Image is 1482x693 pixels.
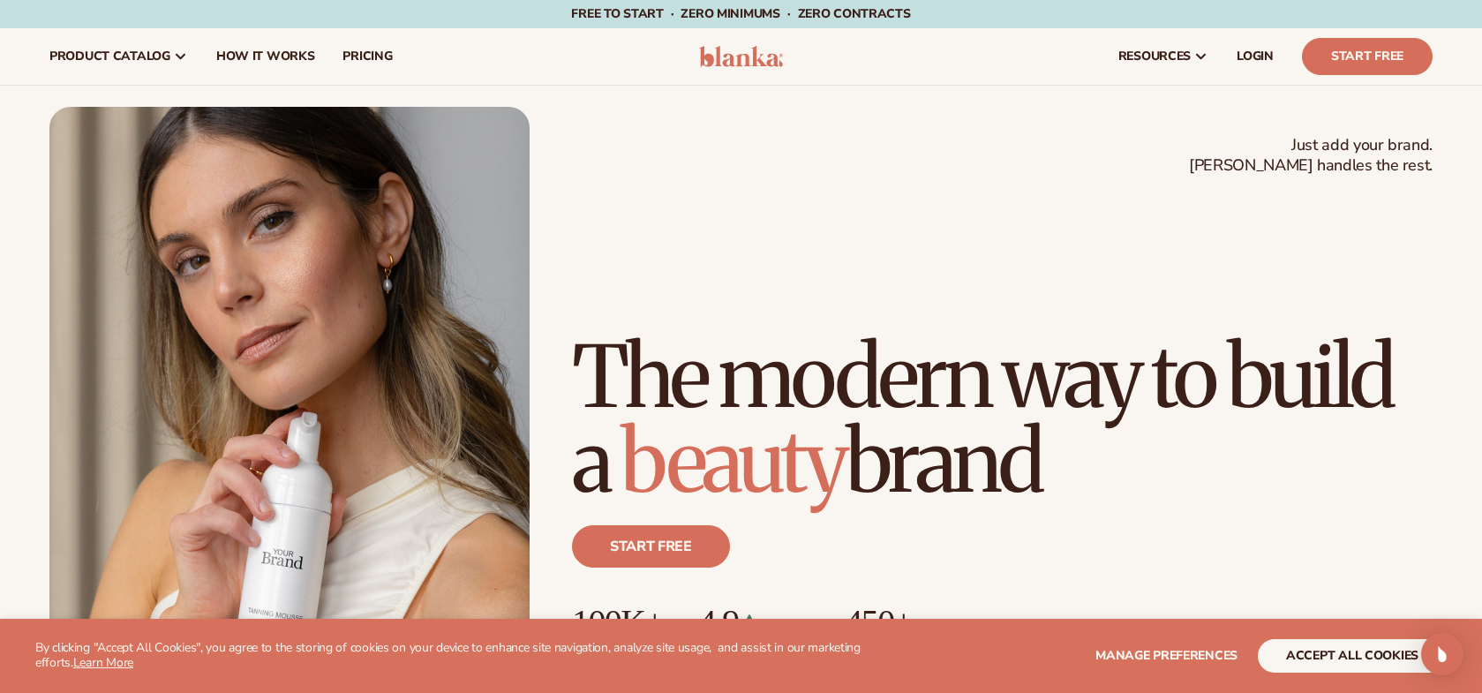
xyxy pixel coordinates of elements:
span: How It Works [216,49,315,64]
a: product catalog [35,28,202,85]
a: resources [1104,28,1222,85]
p: 450+ [845,603,978,642]
span: resources [1118,49,1191,64]
button: accept all cookies [1258,639,1447,673]
a: LOGIN [1222,28,1288,85]
span: Free to start · ZERO minimums · ZERO contracts [571,5,910,22]
p: By clicking "Accept All Cookies", you agree to the storing of cookies on your device to enhance s... [35,641,864,671]
p: 100K+ [572,603,663,642]
h1: The modern way to build a brand [572,335,1433,504]
a: pricing [328,28,406,85]
a: Learn More [73,654,133,671]
button: Manage preferences [1095,639,1238,673]
span: product catalog [49,49,170,64]
span: LOGIN [1237,49,1274,64]
span: Manage preferences [1095,647,1238,664]
span: Just add your brand. [PERSON_NAME] handles the rest. [1189,135,1433,177]
span: pricing [342,49,392,64]
a: Start Free [1302,38,1433,75]
div: Open Intercom Messenger [1421,633,1463,675]
img: logo [699,46,783,67]
p: 4.9 [698,603,809,642]
a: Start free [572,525,730,568]
span: beauty [621,409,845,515]
a: How It Works [202,28,329,85]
